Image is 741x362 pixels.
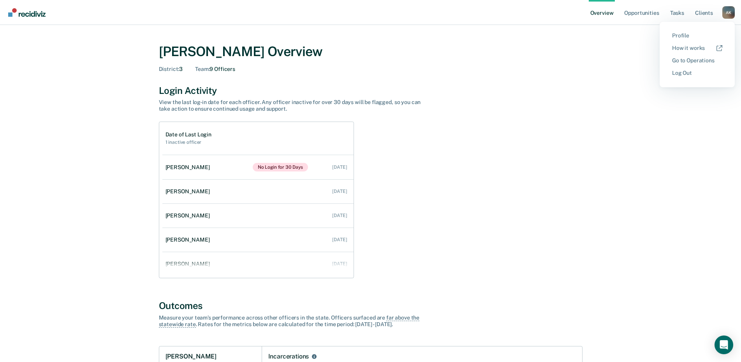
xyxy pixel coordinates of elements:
[722,6,735,19] div: A K
[165,212,213,219] div: [PERSON_NAME]
[268,353,309,360] div: Incarcerations
[159,314,420,328] span: far above the statewide rate
[162,253,354,275] a: [PERSON_NAME] [DATE]
[165,237,213,243] div: [PERSON_NAME]
[162,205,354,227] a: [PERSON_NAME] [DATE]
[253,163,308,171] span: No Login for 30 Days
[332,213,347,218] div: [DATE]
[165,140,211,145] h2: 1 inactive officer
[159,66,183,72] div: 3
[672,70,722,76] a: Log Out
[332,237,347,242] div: [DATE]
[660,22,735,87] div: Profile menu
[332,261,347,267] div: [DATE]
[8,8,46,17] img: Recidiviz
[162,229,354,251] a: [PERSON_NAME] [DATE]
[332,189,347,194] div: [DATE]
[165,261,213,267] div: [PERSON_NAME]
[332,164,347,170] div: [DATE]
[672,57,722,64] a: Go to Operations
[159,300,583,311] div: Outcomes
[165,353,216,360] h1: [PERSON_NAME]
[310,353,318,360] button: Incarcerations
[165,188,213,195] div: [PERSON_NAME]
[159,314,431,328] div: Measure your team’s performance across other officer s in the state. Officer s surfaced are . Rat...
[195,66,209,72] span: Team :
[165,164,213,171] div: [PERSON_NAME]
[162,155,354,179] a: [PERSON_NAME]No Login for 30 Days [DATE]
[159,66,180,72] span: District :
[722,6,735,19] button: Profile dropdown button
[672,32,722,39] a: Profile
[159,85,583,96] div: Login Activity
[159,99,431,112] div: View the last log-in date for each officer. Any officer inactive for over 30 days will be flagged...
[165,131,211,138] h1: Date of Last Login
[162,180,354,203] a: [PERSON_NAME] [DATE]
[159,44,583,60] div: [PERSON_NAME] Overview
[195,66,235,72] div: 9 Officers
[672,45,722,51] a: How it works
[715,336,733,354] div: Open Intercom Messenger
